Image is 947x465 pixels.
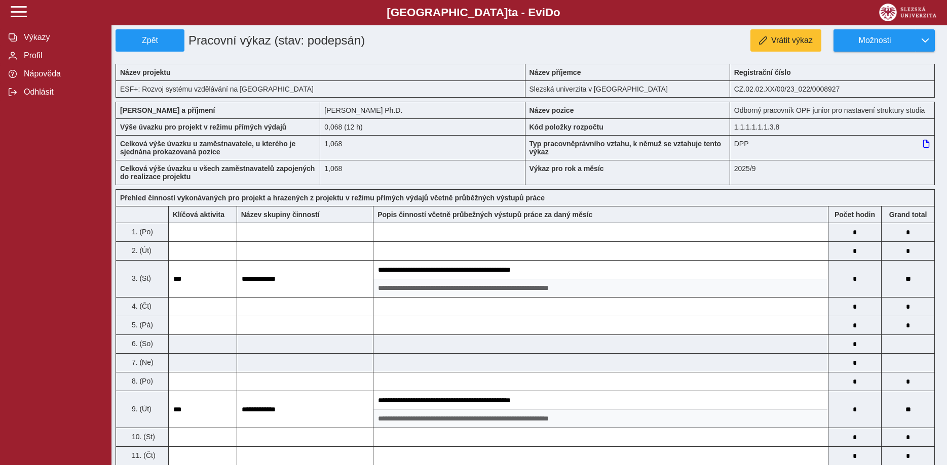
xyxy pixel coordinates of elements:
[120,140,295,156] b: Celková výše úvazku u zaměstnavatele, u kterého je sjednána prokazovaná pozice
[130,433,155,441] span: 10. (St)
[734,68,791,76] b: Registrační číslo
[730,80,935,98] div: CZ.02.02.XX/00/23_022/0008927
[320,118,525,135] div: 0,544 h / den. 2,72 h / týden.
[545,6,553,19] span: D
[730,135,935,160] div: DPP
[529,140,722,156] b: Typ pracovněprávního vztahu, k němuž se vztahuje tento výkaz
[21,69,103,78] span: Nápověda
[184,29,460,52] h1: Pracovní výkaz (stav: podepsán)
[120,68,171,76] b: Název projektu
[525,80,730,98] div: Slezská univerzita v [GEOGRAPHIC_DATA]
[173,210,224,219] b: Klíčová aktivita
[320,160,525,185] div: 1,068
[130,246,151,255] span: 2. (Út)
[508,6,511,19] span: t
[320,135,525,160] div: 1,068
[529,164,604,173] b: Výkaz pro rok a měsíc
[130,340,153,348] span: 6. (So)
[828,210,881,219] b: Počet hodin
[882,210,934,219] b: Suma za den přes všechny výkazy
[120,36,180,45] span: Zpět
[130,451,156,459] span: 11. (Čt)
[879,4,936,21] img: logo_web_su.png
[529,68,581,76] b: Název příjemce
[130,302,151,310] span: 4. (Čt)
[130,228,153,236] span: 1. (Po)
[529,123,603,131] b: Kód položky rozpočtu
[241,210,320,219] b: Název skupiny činností
[771,36,813,45] span: Vrátit výkaz
[30,6,917,19] b: [GEOGRAPHIC_DATA] a - Evi
[130,358,154,366] span: 7. (Ne)
[120,106,215,114] b: [PERSON_NAME] a příjmení
[120,164,315,181] b: Celková výše úvazku u všech zaměstnavatelů zapojených do realizace projektu
[21,51,103,60] span: Profil
[21,88,103,97] span: Odhlásit
[730,160,935,185] div: 2025/9
[553,6,560,19] span: o
[130,274,151,282] span: 3. (St)
[730,118,935,135] div: 1.1.1.1.1.1.3.8
[120,123,286,131] b: Výše úvazku pro projekt v režimu přímých výdajů
[130,321,153,329] span: 5. (Pá)
[120,194,545,202] b: Přehled činností vykonávaných pro projekt a hrazených z projektu v režimu přímých výdajů včetně p...
[320,102,525,118] div: [PERSON_NAME] Ph.D.
[834,29,916,52] button: Možnosti
[116,80,525,98] div: ESF+: Rozvoj systému vzdělávání na [GEOGRAPHIC_DATA]
[130,405,151,413] span: 9. (Út)
[750,29,821,52] button: Vrátit výkaz
[116,29,184,52] button: Zpět
[529,106,574,114] b: Název pozice
[21,33,103,42] span: Výkazy
[730,102,935,118] div: Odborný pracovník OPF junior pro nastavení struktury studia
[842,36,907,45] span: Možnosti
[377,210,592,219] b: Popis činností včetně průbežných výstupů práce za daný měsíc
[130,377,153,385] span: 8. (Po)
